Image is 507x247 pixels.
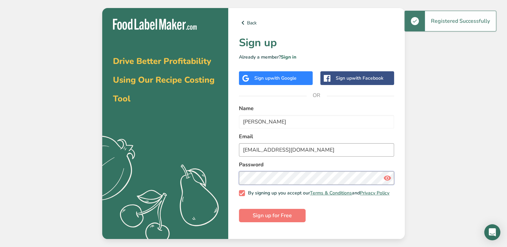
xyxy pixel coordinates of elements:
[310,190,352,196] a: Terms & Conditions
[484,224,500,240] div: Open Intercom Messenger
[253,212,292,220] span: Sign up for Free
[352,75,383,81] span: with Facebook
[239,161,394,169] label: Password
[270,75,297,81] span: with Google
[239,54,394,61] p: Already a member?
[254,75,297,82] div: Sign up
[336,75,383,82] div: Sign up
[281,54,296,60] a: Sign in
[239,143,394,157] input: email@example.com
[239,133,394,141] label: Email
[307,85,327,105] span: OR
[113,56,214,104] span: Drive Better Profitability Using Our Recipe Costing Tool
[360,190,389,196] a: Privacy Policy
[245,190,390,196] span: By signing up you accept our and
[239,104,394,112] label: Name
[113,19,197,30] img: Food Label Maker
[239,115,394,129] input: John Doe
[239,19,394,27] a: Back
[239,209,306,222] button: Sign up for Free
[239,35,394,51] h1: Sign up
[425,11,496,31] div: Registered Successfully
